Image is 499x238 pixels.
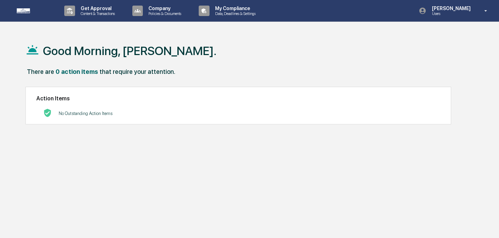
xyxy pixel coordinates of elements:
[210,11,259,16] p: Data, Deadlines & Settings
[100,68,175,75] div: that require your attention.
[59,111,112,116] p: No Outstanding Action Items
[75,6,118,11] p: Get Approval
[426,11,474,16] p: Users
[17,8,50,13] img: logo
[43,44,217,58] h1: Good Morning, [PERSON_NAME].
[43,109,52,117] img: No Actions logo
[143,11,185,16] p: Policies & Documents
[27,68,54,75] div: There are
[426,6,474,11] p: [PERSON_NAME]
[210,6,259,11] p: My Compliance
[143,6,185,11] p: Company
[36,95,440,102] h2: Action Items
[75,11,118,16] p: Content & Transactions
[56,68,98,75] div: 0 action items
